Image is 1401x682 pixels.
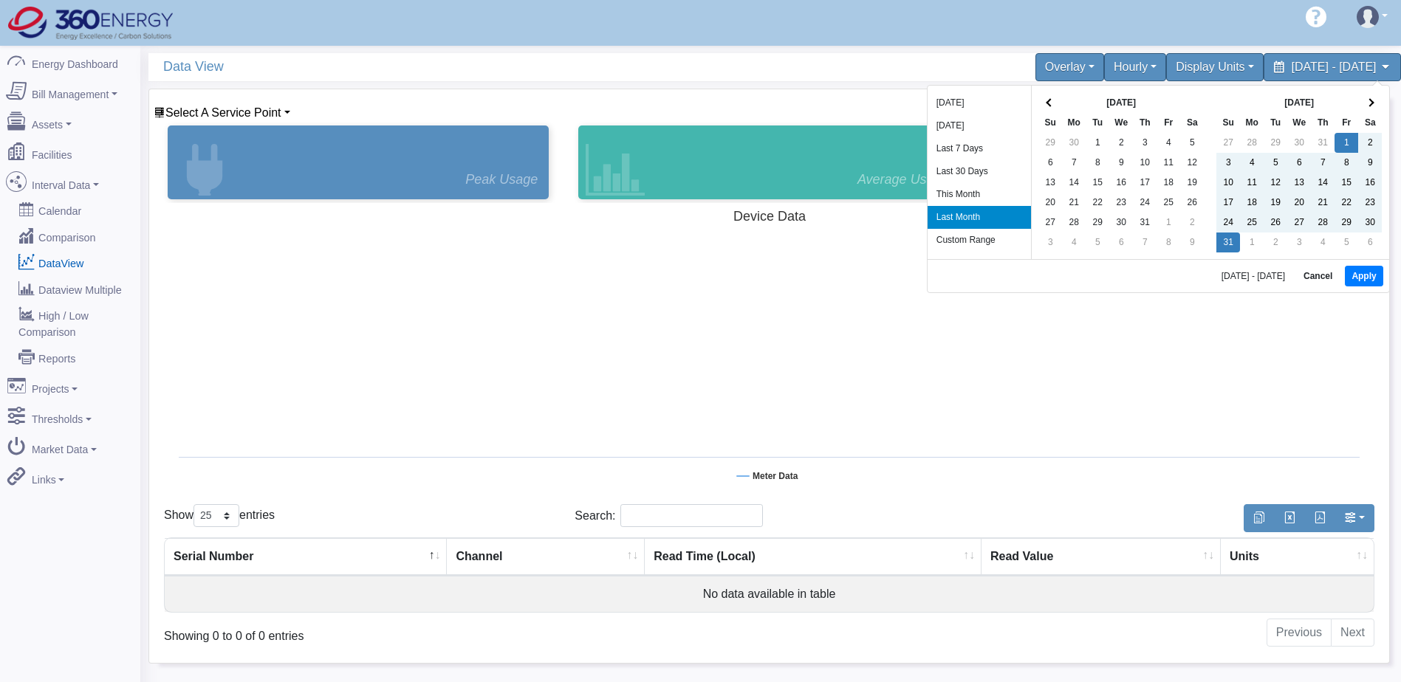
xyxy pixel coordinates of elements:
td: 12 [1180,153,1204,173]
li: [DATE] [928,92,1031,114]
td: 2 [1358,133,1382,153]
td: 16 [1109,173,1133,193]
tspan: Meter Data [753,471,798,481]
tspan: Device Data [733,209,806,224]
td: 17 [1133,173,1157,193]
td: 30 [1287,133,1311,153]
td: 24 [1216,213,1240,232]
td: 4 [1311,232,1335,252]
td: 25 [1157,193,1180,213]
td: 17 [1216,193,1240,213]
button: Generate PDF [1304,504,1335,532]
td: 20 [1038,193,1062,213]
td: 7 [1062,153,1086,173]
td: 11 [1240,173,1264,193]
td: 14 [1311,173,1335,193]
li: Last 30 Days [928,160,1031,183]
th: Su [1216,113,1240,133]
img: user-3.svg [1357,6,1379,28]
td: 6 [1109,232,1133,252]
td: 30 [1358,213,1382,232]
td: 5 [1335,232,1358,252]
td: 14 [1062,173,1086,193]
td: 13 [1038,173,1062,193]
div: Display Units [1166,53,1263,81]
td: 31 [1311,133,1335,153]
th: Fr [1157,113,1180,133]
div: Showing 0 to 0 of 0 entries [164,617,655,645]
th: Read Time (Local) : activate to sort column ascending [645,538,982,576]
span: Average Usage [857,170,949,190]
td: 1 [1157,213,1180,232]
th: Su [1038,113,1062,133]
td: 20 [1287,193,1311,213]
th: Units : activate to sort column ascending [1221,538,1374,576]
div: Overlay [1035,53,1104,81]
td: 7 [1133,232,1157,252]
td: 4 [1157,133,1180,153]
td: 8 [1157,232,1180,252]
button: Show/Hide Columns [1335,504,1374,532]
td: 26 [1264,213,1287,232]
label: Show entries [164,504,275,527]
td: 19 [1180,173,1204,193]
th: Th [1133,113,1157,133]
td: 6 [1358,232,1382,252]
td: 7 [1311,153,1335,173]
td: 24 [1133,193,1157,213]
th: Mo [1240,113,1264,133]
td: 5 [1086,232,1109,252]
td: 3 [1038,232,1062,252]
span: Device List [165,106,281,119]
th: Serial Number : activate to sort column descending [165,538,447,576]
td: 1 [1086,133,1109,153]
td: 3 [1287,232,1311,252]
td: No data available in table [165,576,1374,612]
td: 1 [1240,232,1264,252]
td: 27 [1287,213,1311,232]
span: [DATE] - [DATE] [1292,61,1377,73]
td: 29 [1038,133,1062,153]
select: Showentries [193,504,239,527]
a: Select A Service Point [154,106,290,119]
li: [DATE] [928,114,1031,137]
td: 29 [1335,213,1358,232]
td: 28 [1240,133,1264,153]
td: 8 [1086,153,1109,173]
td: 29 [1086,213,1109,232]
th: Th [1311,113,1335,133]
td: 3 [1133,133,1157,153]
li: Last 7 Days [928,137,1031,160]
td: 4 [1240,153,1264,173]
td: 9 [1180,232,1204,252]
button: Copy to clipboard [1244,504,1275,532]
td: 21 [1311,193,1335,213]
td: 10 [1133,153,1157,173]
th: Fr [1335,113,1358,133]
th: Sa [1180,113,1204,133]
td: 21 [1062,193,1086,213]
div: Hourly [1104,53,1166,81]
td: 30 [1109,213,1133,232]
td: 4 [1062,232,1086,252]
td: 10 [1216,173,1240,193]
td: 8 [1335,153,1358,173]
td: 5 [1264,153,1287,173]
td: 12 [1264,173,1287,193]
td: 5 [1180,133,1204,153]
td: 28 [1311,213,1335,232]
span: [DATE] - [DATE] [1222,272,1291,280]
td: 16 [1358,173,1382,193]
td: 22 [1335,193,1358,213]
td: 27 [1038,213,1062,232]
td: 26 [1180,193,1204,213]
td: 22 [1086,193,1109,213]
li: Last Month [928,206,1031,229]
td: 6 [1287,153,1311,173]
th: Sa [1358,113,1382,133]
td: 9 [1109,153,1133,173]
li: Custom Range [928,229,1031,252]
td: 3 [1216,153,1240,173]
th: Tu [1086,113,1109,133]
button: Export to Excel [1274,504,1305,532]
